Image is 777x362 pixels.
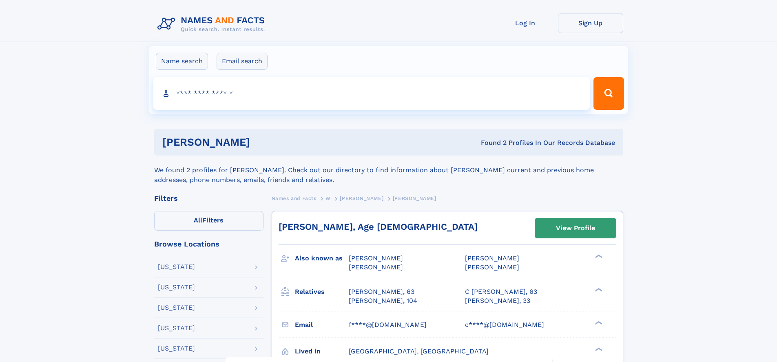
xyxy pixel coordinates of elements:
[162,137,365,147] h1: [PERSON_NAME]
[295,285,349,299] h3: Relatives
[279,222,478,232] a: [PERSON_NAME], Age [DEMOGRAPHIC_DATA]
[158,264,195,270] div: [US_STATE]
[154,13,272,35] img: Logo Names and Facts
[295,344,349,358] h3: Lived in
[593,287,603,292] div: ❯
[154,195,263,202] div: Filters
[349,347,489,355] span: [GEOGRAPHIC_DATA], [GEOGRAPHIC_DATA]
[349,287,414,296] a: [PERSON_NAME], 63
[465,254,519,262] span: [PERSON_NAME]
[493,13,558,33] a: Log In
[365,138,615,147] div: Found 2 Profiles In Our Records Database
[194,216,202,224] span: All
[158,325,195,331] div: [US_STATE]
[158,304,195,311] div: [US_STATE]
[295,318,349,332] h3: Email
[325,193,331,203] a: W
[217,53,268,70] label: Email search
[325,195,331,201] span: W
[465,296,530,305] a: [PERSON_NAME], 33
[349,254,403,262] span: [PERSON_NAME]
[593,254,603,259] div: ❯
[340,195,383,201] span: [PERSON_NAME]
[465,287,537,296] a: C [PERSON_NAME], 63
[154,211,263,231] label: Filters
[158,345,195,352] div: [US_STATE]
[593,346,603,352] div: ❯
[158,284,195,291] div: [US_STATE]
[295,251,349,265] h3: Also known as
[558,13,623,33] a: Sign Up
[593,320,603,325] div: ❯
[556,219,595,238] div: View Profile
[154,155,623,185] div: We found 2 profiles for [PERSON_NAME]. Check out our directory to find information about [PERSON_...
[272,193,317,203] a: Names and Facts
[156,53,208,70] label: Name search
[393,195,436,201] span: [PERSON_NAME]
[340,193,383,203] a: [PERSON_NAME]
[153,77,590,110] input: search input
[154,240,263,248] div: Browse Locations
[349,263,403,271] span: [PERSON_NAME]
[593,77,624,110] button: Search Button
[349,296,417,305] a: [PERSON_NAME], 104
[465,263,519,271] span: [PERSON_NAME]
[535,218,616,238] a: View Profile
